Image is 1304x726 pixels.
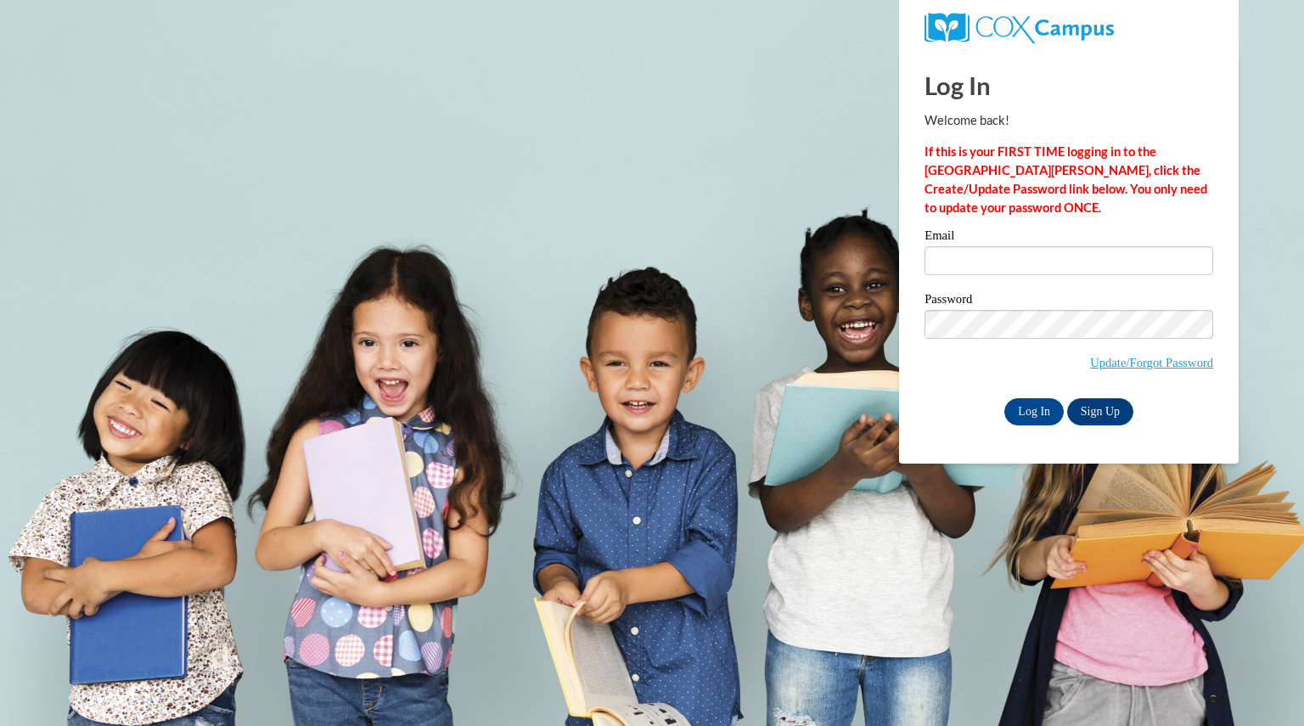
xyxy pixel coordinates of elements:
[925,229,1213,246] label: Email
[1004,398,1064,425] input: Log In
[925,68,1213,103] h1: Log In
[925,293,1213,310] label: Password
[925,111,1213,130] p: Welcome back!
[925,144,1207,215] strong: If this is your FIRST TIME logging in to the [GEOGRAPHIC_DATA][PERSON_NAME], click the Create/Upd...
[1067,398,1133,425] a: Sign Up
[1090,356,1213,369] a: Update/Forgot Password
[925,20,1114,34] a: COX Campus
[925,13,1114,43] img: COX Campus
